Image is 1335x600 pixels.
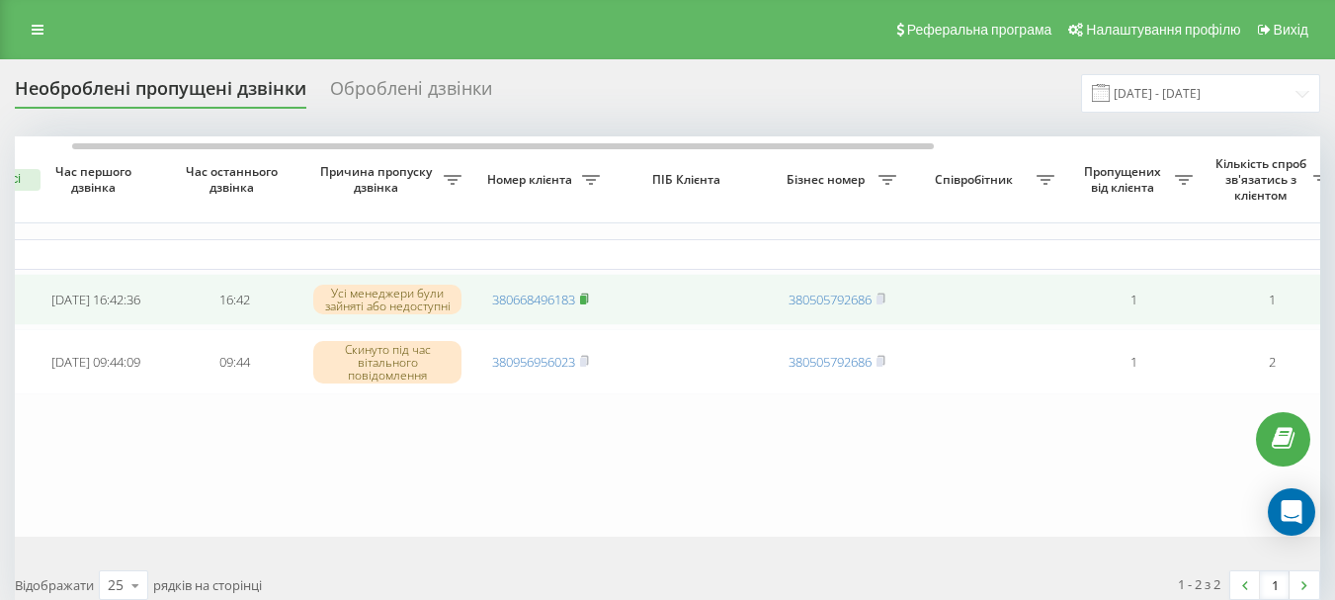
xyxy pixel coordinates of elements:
[15,576,94,594] span: Відображати
[1064,274,1203,326] td: 1
[15,78,306,109] div: Необроблені пропущені дзвінки
[789,291,872,308] a: 380505792686
[778,172,878,188] span: Бізнес номер
[907,22,1052,38] span: Реферальна програма
[165,329,303,394] td: 09:44
[1064,329,1203,394] td: 1
[313,164,444,195] span: Причина пропуску дзвінка
[626,172,751,188] span: ПІБ Клієнта
[330,78,492,109] div: Оброблені дзвінки
[108,575,124,595] div: 25
[181,164,288,195] span: Час останнього дзвінка
[1212,156,1313,203] span: Кількість спроб зв'язатись з клієнтом
[165,274,303,326] td: 16:42
[313,285,461,314] div: Усі менеджери були зайняті або недоступні
[42,164,149,195] span: Час першого дзвінка
[789,353,872,371] a: 380505792686
[1274,22,1308,38] span: Вихід
[1268,488,1315,536] div: Open Intercom Messenger
[313,341,461,385] div: Скинуто під час вітального повідомлення
[1086,22,1240,38] span: Налаштування профілю
[1074,164,1175,195] span: Пропущених від клієнта
[492,353,575,371] a: 380956956023
[27,274,165,326] td: [DATE] 16:42:36
[27,329,165,394] td: [DATE] 09:44:09
[492,291,575,308] a: 380668496183
[481,172,582,188] span: Номер клієнта
[1178,574,1220,594] div: 1 - 2 з 2
[153,576,262,594] span: рядків на сторінці
[1260,571,1290,599] a: 1
[916,172,1037,188] span: Співробітник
